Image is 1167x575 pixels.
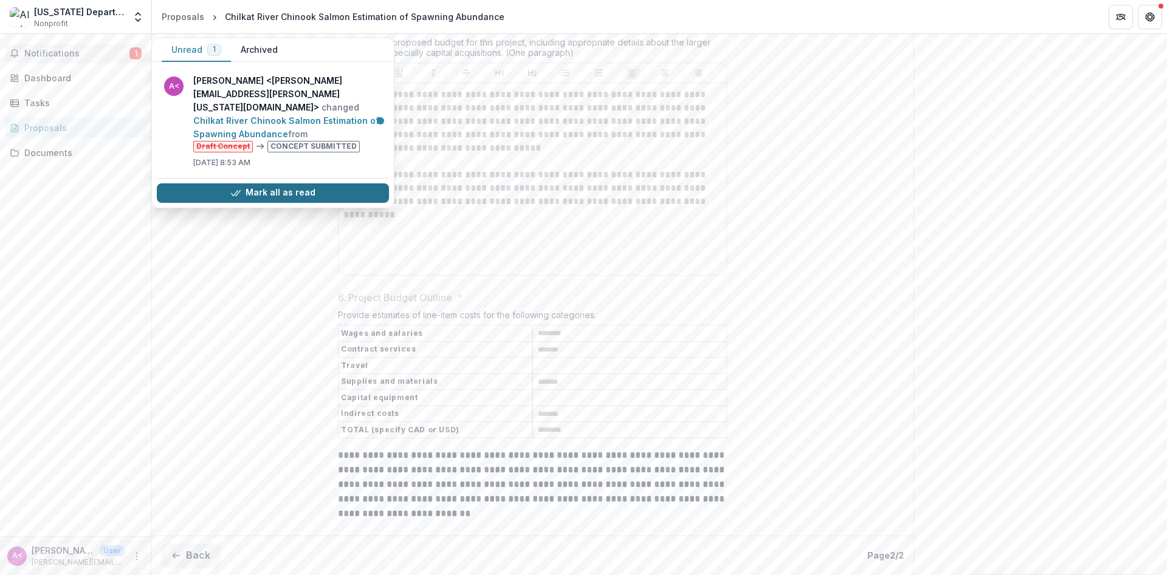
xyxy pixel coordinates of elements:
button: Archived [231,38,287,62]
p: changed from [193,74,382,152]
p: Page 2 / 2 [867,549,904,562]
p: 6. Project Budget Outline [338,290,452,305]
button: Open entity switcher [129,5,146,29]
span: 1 [213,45,216,53]
a: Proposals [157,8,209,26]
button: Align Left [625,66,639,80]
button: Align Right [691,66,706,80]
button: Mark all as read [157,183,389,203]
th: Travel [339,358,533,374]
div: Anne Reynolds-Manney <anne.reynolds-manney@alaska.gov> [12,552,22,560]
div: Describe the proposed budget for this project, including appropriate details about the larger cos... [338,37,727,63]
span: Notifications [24,49,129,59]
div: Proposals [24,121,137,134]
div: Documents [24,146,137,159]
a: Documents [5,143,146,163]
a: Dashboard [5,68,146,88]
button: Unread [162,38,231,62]
a: Chilkat River Chinook Salmon Estimation of Spawning Abundance [193,115,379,139]
button: Back [162,543,220,568]
th: Capital equipment [339,390,533,406]
nav: breadcrumb [157,8,509,26]
button: Notifications1 [5,44,146,63]
button: Strike [459,66,473,80]
div: Dashboard [24,72,137,84]
th: TOTAL (specify CAD or USD) [339,422,533,438]
button: Partners [1109,5,1133,29]
th: Supplies and materials [339,373,533,390]
button: Ordered List [591,66,606,80]
p: [PERSON_NAME][EMAIL_ADDRESS][PERSON_NAME][US_STATE][DOMAIN_NAME] [32,557,125,568]
button: Heading 1 [492,66,507,80]
p: User [100,545,125,556]
div: Chilkat River Chinook Salmon Estimation of Spawning Abundance [225,10,504,23]
span: 1 [129,47,142,60]
div: [US_STATE] Department of Fish & Game (ADF&G) [34,5,125,18]
th: Wages and salaries [339,325,533,342]
button: Align Center [658,66,672,80]
a: Proposals [5,118,146,138]
a: Tasks [5,93,146,113]
th: Indirect costs [339,406,533,422]
button: Heading 2 [525,66,540,80]
span: Nonprofit [34,18,68,29]
div: Provide estimates of line-item costs for the following categories. [338,310,727,325]
button: Bullet List [559,66,573,80]
div: Tasks [24,97,137,109]
img: Alaska Department of Fish & Game (ADF&G) [10,7,29,27]
button: More [129,549,144,563]
button: Get Help [1138,5,1162,29]
button: Italicize [426,66,441,80]
button: Underline [393,66,407,80]
th: Contract services [339,341,533,358]
p: [PERSON_NAME] <[PERSON_NAME][EMAIL_ADDRESS][PERSON_NAME][US_STATE][DOMAIN_NAME]> [32,544,95,557]
div: Proposals [162,10,204,23]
